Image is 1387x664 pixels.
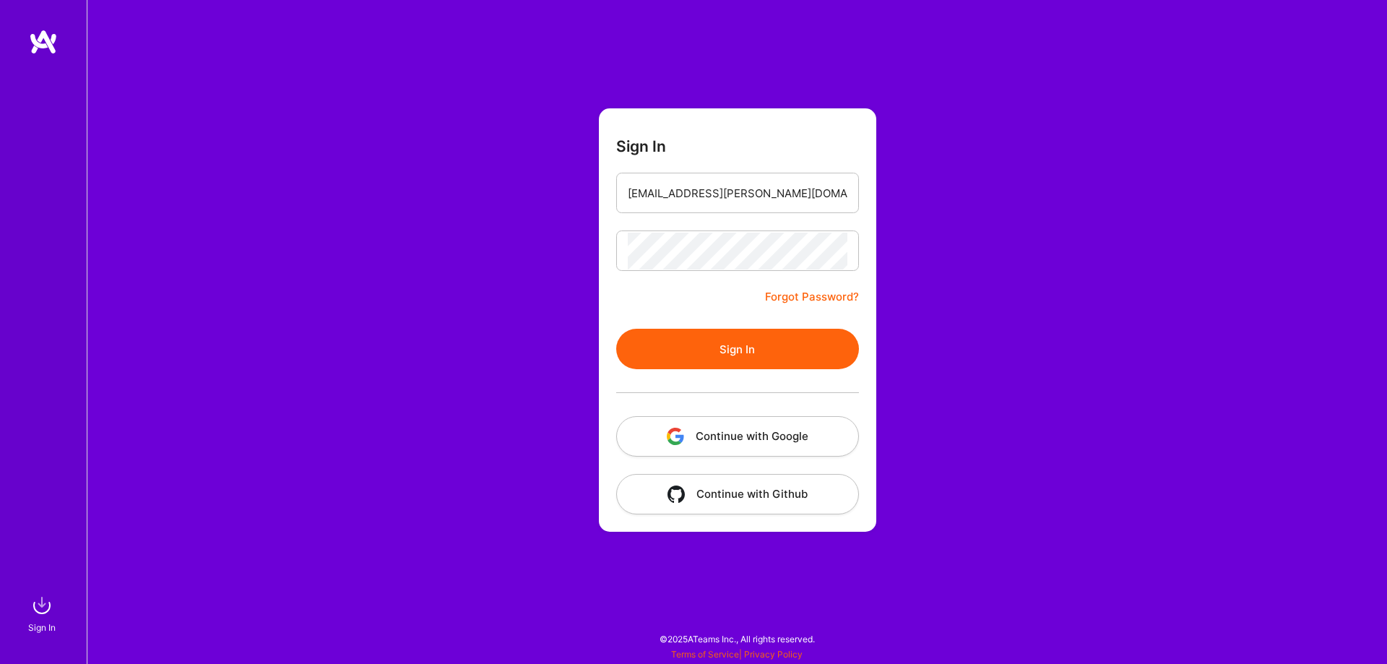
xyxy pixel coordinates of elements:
[30,591,56,635] a: sign inSign In
[671,649,739,660] a: Terms of Service
[616,416,859,457] button: Continue with Google
[616,474,859,514] button: Continue with Github
[671,649,803,660] span: |
[628,175,847,212] input: Email...
[27,591,56,620] img: sign in
[667,486,685,503] img: icon
[616,329,859,369] button: Sign In
[744,649,803,660] a: Privacy Policy
[765,288,859,306] a: Forgot Password?
[29,29,58,55] img: logo
[616,137,666,155] h3: Sign In
[87,621,1387,657] div: © 2025 ATeams Inc., All rights reserved.
[667,428,684,445] img: icon
[28,620,56,635] div: Sign In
